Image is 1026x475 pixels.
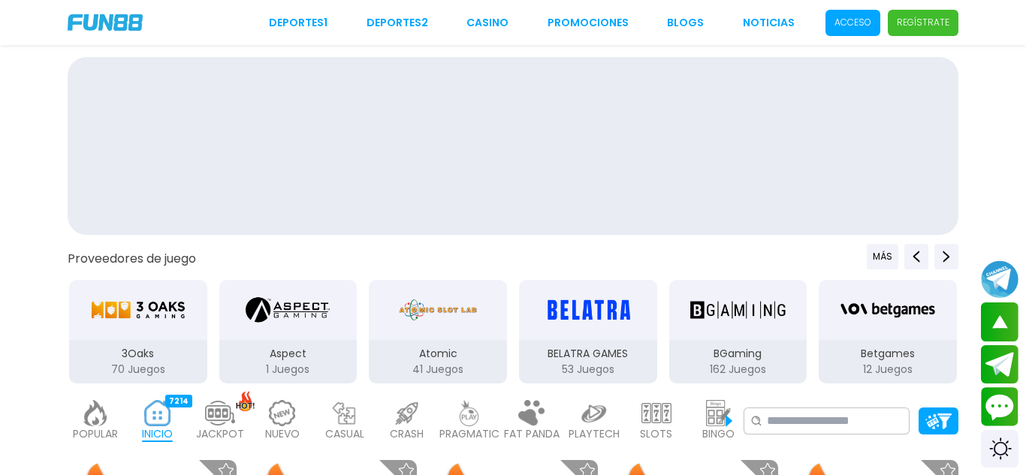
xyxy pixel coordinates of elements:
img: Platform Filter [925,413,952,429]
p: PLAYTECH [569,426,620,442]
p: INICIO [142,426,173,442]
p: BINGO [702,426,735,442]
img: crash_light.webp [392,400,422,426]
img: 3Oaks [91,289,186,331]
button: 3Oaks [63,278,213,385]
p: BGaming [669,346,807,362]
p: Aspect [219,346,358,362]
p: POPULAR [73,426,118,442]
img: jackpot_light.webp [205,400,235,426]
img: home_active.webp [143,400,173,426]
a: Deportes2 [367,15,428,31]
a: NOTICIAS [743,15,795,31]
button: Previous providers [904,244,928,269]
a: CASINO [466,15,508,31]
a: Promociones [548,15,629,31]
img: slots_light.webp [641,400,671,426]
img: fat_panda_light.webp [517,400,547,426]
p: 162 Juegos [669,362,807,377]
p: 1 Juegos [219,362,358,377]
p: Betgames [819,346,957,362]
p: BELATRA GAMES [519,346,657,362]
button: BELATRA GAMES [513,278,663,385]
img: BGaming [690,289,785,331]
p: NUEVO [265,426,300,442]
img: playtech_light.webp [579,400,609,426]
p: 70 Juegos [69,362,207,377]
img: popular_light.webp [80,400,110,426]
p: Regístrate [897,16,949,29]
p: PRAGMATIC [439,426,499,442]
img: Company Logo [68,14,143,31]
button: scroll up [981,302,1018,341]
p: 12 Juegos [819,362,957,377]
button: Next providers [934,244,958,269]
img: Aspect [246,289,330,331]
button: Atomic [363,278,513,385]
p: Atomic [369,346,507,362]
p: SLOTS [640,426,672,442]
button: Join telegram channel [981,260,1018,299]
img: pragmatic_light.webp [454,400,484,426]
img: BELATRA GAMES [541,289,635,331]
div: Switch theme [981,430,1018,467]
a: Deportes1 [269,15,327,31]
p: FAT PANDA [504,426,560,442]
img: Atomic [396,289,480,331]
p: CRASH [390,426,424,442]
a: BLOGS [667,15,704,31]
img: new_light.webp [267,400,297,426]
button: Join telegram [981,345,1018,384]
p: 3Oaks [69,346,207,362]
p: 53 Juegos [519,362,657,377]
button: Aspect [213,278,364,385]
img: Betgames [840,289,935,331]
div: 7214 [165,395,192,407]
img: hot [236,391,255,411]
p: Acceso [834,16,871,29]
p: CASUAL [325,426,364,442]
img: casual_light.webp [330,400,360,426]
button: Proveedores de juego [68,251,196,266]
button: Contact customer service [981,387,1018,426]
img: bingo_light.webp [704,400,734,426]
p: JACKPOT [196,426,244,442]
button: BGaming [663,278,813,385]
button: Previous providers [867,244,898,269]
button: Betgames [813,278,963,385]
p: 41 Juegos [369,362,507,377]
